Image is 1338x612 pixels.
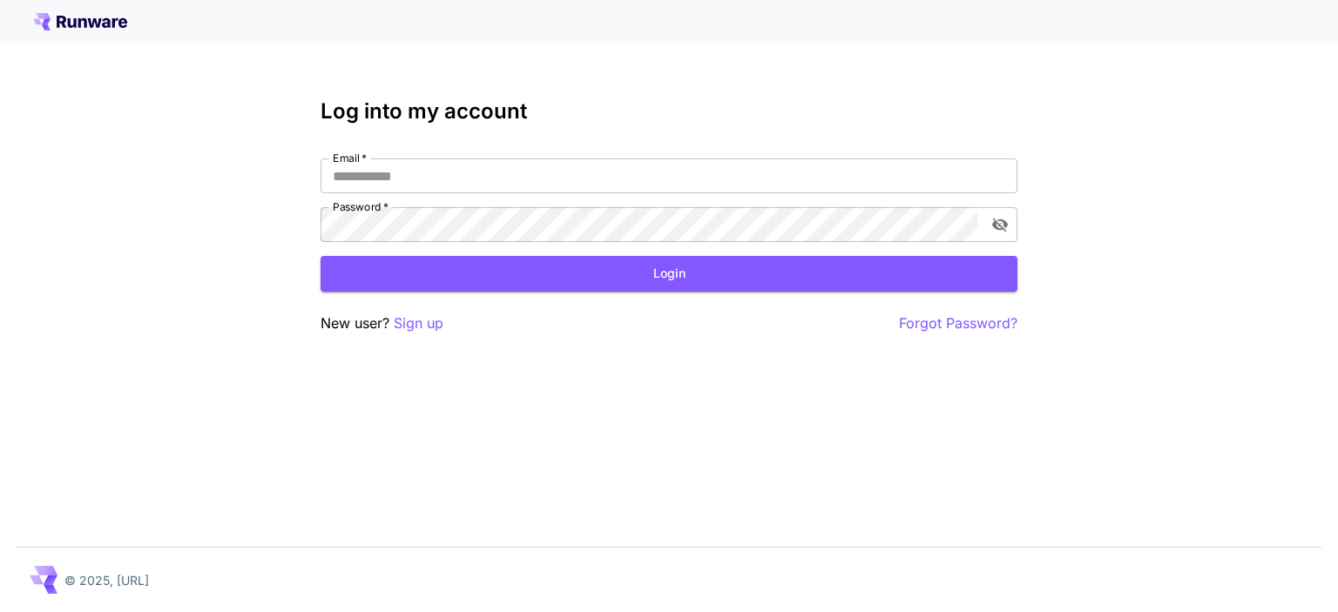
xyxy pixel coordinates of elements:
[333,199,389,214] label: Password
[333,151,367,165] label: Email
[394,313,443,334] button: Sign up
[64,571,149,589] p: © 2025, [URL]
[321,99,1017,124] h3: Log into my account
[984,209,1016,240] button: toggle password visibility
[899,313,1017,334] button: Forgot Password?
[321,313,443,334] p: New user?
[321,256,1017,292] button: Login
